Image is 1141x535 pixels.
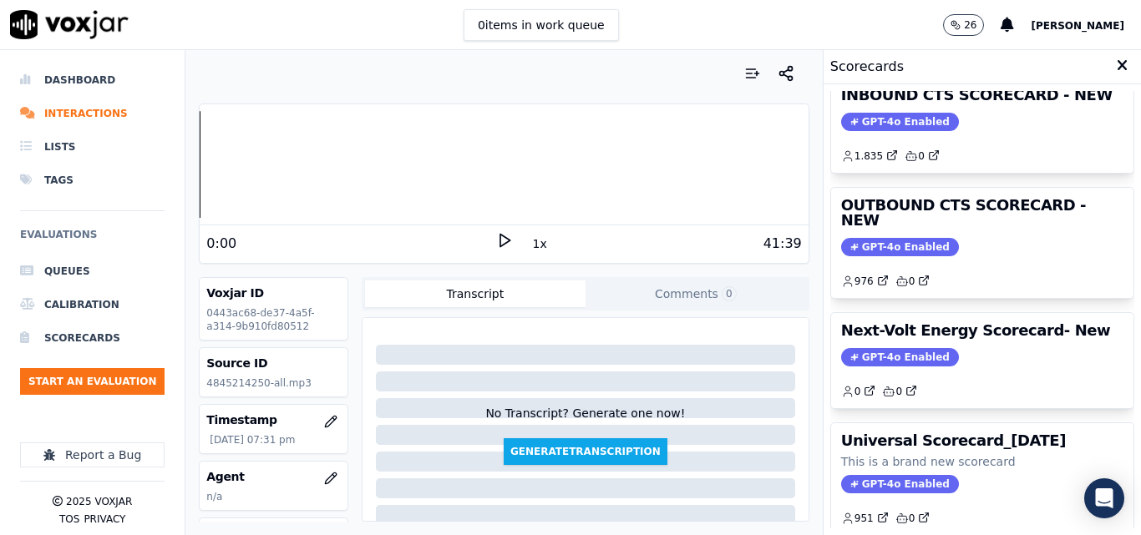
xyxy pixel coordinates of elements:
[84,512,125,526] button: Privacy
[841,198,1123,228] h3: OUTBOUND CTS SCORECARD - NEW
[530,232,550,255] button: 1x
[905,149,940,163] a: 0
[1031,20,1124,32] span: [PERSON_NAME]
[841,113,959,131] span: GPT-4o Enabled
[841,512,895,525] button: 951
[504,438,667,465] button: GenerateTranscription
[824,50,1141,84] div: Scorecards
[20,97,165,130] a: Interactions
[841,385,876,398] a: 0
[206,234,236,254] div: 0:00
[943,14,1001,36] button: 26
[841,475,959,493] span: GPT-4o Enabled
[841,433,1123,448] h3: Universal Scorecard_[DATE]
[722,286,737,301] span: 0
[882,385,917,398] a: 0
[20,225,165,255] h6: Evaluations
[210,433,341,447] p: [DATE] 07:31 pm
[10,10,129,39] img: voxjar logo
[841,238,959,256] span: GPT-4o Enabled
[206,468,341,485] h3: Agent
[206,306,341,333] p: 0443ac68-de37-4a5f-a314-9b910fd80512
[841,512,889,525] a: 951
[841,348,959,366] span: GPT-4o Enabled
[841,88,1123,103] h3: INBOUND CTS SCORECARD - NEW
[20,164,165,197] a: Tags
[365,280,586,307] button: Transcript
[1031,15,1141,35] button: [PERSON_NAME]
[206,355,341,371] h3: Source ID
[206,411,341,428] h3: Timestamp
[20,321,165,355] a: Scorecards
[841,385,883,398] button: 0
[206,490,341,503] p: n/a
[841,275,895,288] button: 976
[763,234,802,254] div: 41:39
[206,376,341,390] p: 4845214250-all.mp3
[485,405,685,438] div: No Transcript? Generate one now!
[943,14,984,36] button: 26
[20,368,165,395] button: Start an Evaluation
[20,130,165,164] a: Lists
[586,280,806,307] button: Comments
[841,275,889,288] a: 976
[841,149,905,163] button: 1.835
[464,9,619,41] button: 0items in work queue
[20,288,165,321] a: Calibration
[841,453,1123,470] p: This is a brand new scorecard
[895,512,931,525] a: 0
[20,63,165,97] a: Dashboard
[841,149,898,163] a: 1.835
[66,495,132,508] p: 2025 Voxjar
[59,512,79,526] button: TOS
[1084,478,1124,518] div: Open Intercom Messenger
[206,285,341,301] h3: Voxjar ID
[841,323,1123,338] h3: Next-Volt Energy Scorecard- New
[964,18,976,32] p: 26
[20,255,165,288] a: Queues
[20,442,165,467] button: Report a Bug
[895,275,931,288] a: 0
